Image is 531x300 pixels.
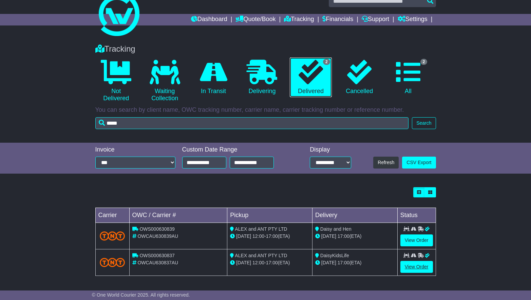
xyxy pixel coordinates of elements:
div: (ETA) [315,259,395,266]
a: Settings [398,14,428,25]
span: © One World Courier 2025. All rights reserved. [92,292,190,298]
span: 2 [323,59,330,65]
span: ALEX and ANT PTY LTD [235,253,287,258]
span: 17:00 [338,233,349,239]
span: [DATE] [236,260,251,265]
a: CSV Export [402,157,436,169]
a: Tracking [284,14,314,25]
span: OWCAU630839AU [137,233,178,239]
a: Delivering [241,57,283,98]
button: Search [412,117,436,129]
span: Daisy and Hen [320,226,352,232]
div: (ETA) [315,233,395,240]
a: Dashboard [191,14,227,25]
span: OWCAU630837AU [137,260,178,265]
span: 17:00 [266,233,278,239]
a: Quote/Book [235,14,276,25]
span: 2 [420,59,428,65]
a: Waiting Collection [144,57,186,105]
span: 17:00 [338,260,349,265]
div: Tracking [92,44,439,54]
div: Invoice [95,146,175,154]
a: In Transit [192,57,234,98]
span: DaisyKidsLife [320,253,349,258]
p: You can search by client name, OWC tracking number, carrier name, carrier tracking number or refe... [95,106,436,114]
span: 12:00 [252,233,264,239]
div: Custom Date Range [182,146,291,154]
a: 2 All [387,57,429,98]
div: - (ETA) [230,233,309,240]
a: Cancelled [339,57,380,98]
a: View Order [400,234,433,246]
img: TNT_Domestic.png [100,258,125,267]
td: Carrier [95,208,129,223]
td: Pickup [227,208,312,223]
a: 2 Delivered [290,57,331,98]
span: OWS000630839 [139,226,175,232]
span: [DATE] [236,233,251,239]
span: 17:00 [266,260,278,265]
a: Not Delivered [95,57,137,105]
td: OWC / Carrier # [129,208,227,223]
td: Delivery [312,208,397,223]
td: Status [397,208,436,223]
a: Support [362,14,389,25]
a: View Order [400,261,433,273]
img: TNT_Domestic.png [100,231,125,241]
span: 12:00 [252,260,264,265]
div: - (ETA) [230,259,309,266]
span: OWS000630837 [139,253,175,258]
div: Display [310,146,351,154]
span: ALEX and ANT PTY LTD [235,226,287,232]
span: [DATE] [321,233,336,239]
span: [DATE] [321,260,336,265]
button: Refresh [373,157,399,169]
a: Financials [322,14,353,25]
